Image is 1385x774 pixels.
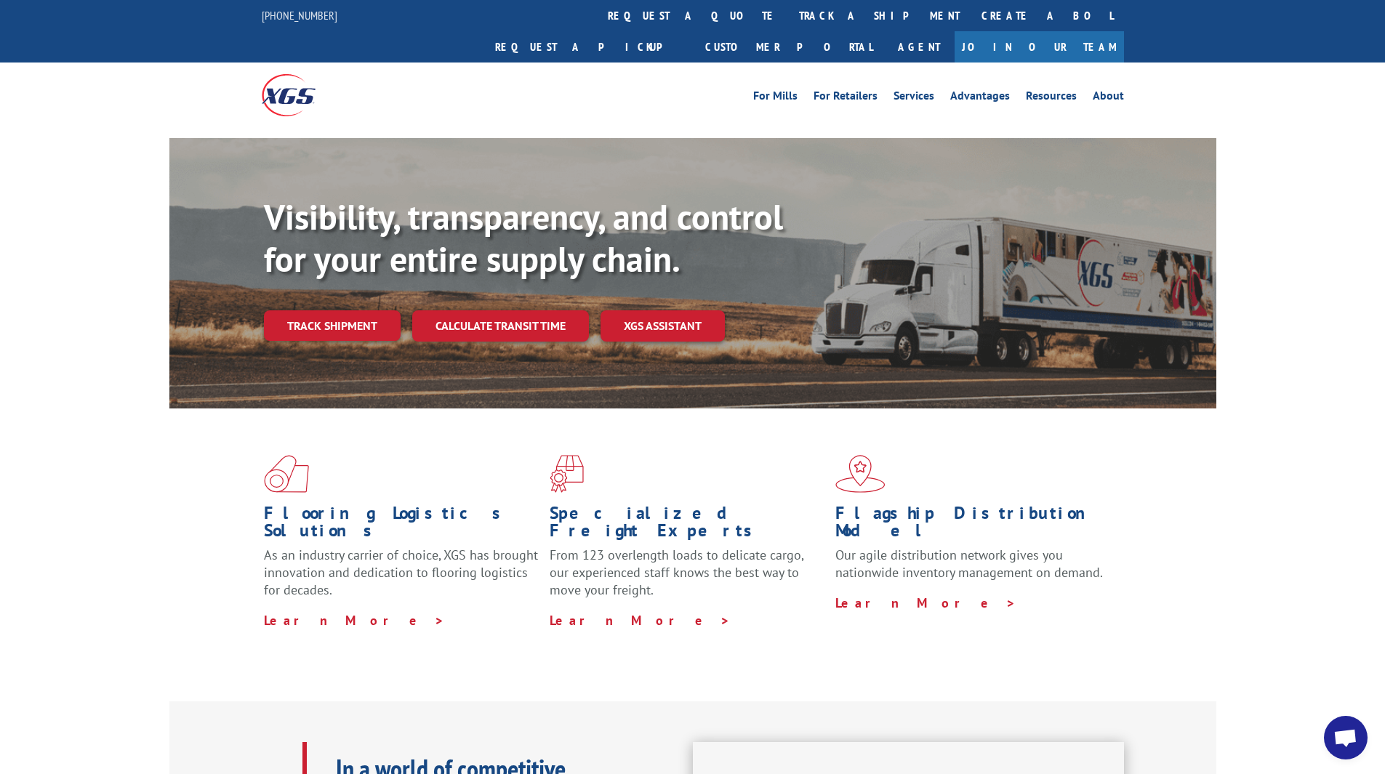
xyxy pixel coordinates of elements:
[264,504,539,547] h1: Flooring Logistics Solutions
[1026,90,1077,106] a: Resources
[894,90,934,106] a: Services
[814,90,878,106] a: For Retailers
[412,310,589,342] a: Calculate transit time
[835,594,1016,611] a: Learn More >
[883,31,955,63] a: Agent
[264,547,538,598] span: As an industry carrier of choice, XGS has brought innovation and dedication to flooring logistics...
[550,547,824,611] p: From 123 overlength loads to delicate cargo, our experienced staff knows the best way to move you...
[955,31,1124,63] a: Join Our Team
[484,31,694,63] a: Request a pickup
[262,8,337,23] a: [PHONE_NUMBER]
[264,455,309,493] img: xgs-icon-total-supply-chain-intelligence-red
[264,612,445,629] a: Learn More >
[835,455,886,493] img: xgs-icon-flagship-distribution-model-red
[950,90,1010,106] a: Advantages
[550,612,731,629] a: Learn More >
[550,504,824,547] h1: Specialized Freight Experts
[753,90,798,106] a: For Mills
[694,31,883,63] a: Customer Portal
[601,310,725,342] a: XGS ASSISTANT
[1324,716,1368,759] div: Open chat
[835,504,1110,547] h1: Flagship Distribution Model
[264,310,401,341] a: Track shipment
[835,547,1103,581] span: Our agile distribution network gives you nationwide inventory management on demand.
[550,455,584,493] img: xgs-icon-focused-on-flooring-red
[264,194,783,281] b: Visibility, transparency, and control for your entire supply chain.
[1093,90,1124,106] a: About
